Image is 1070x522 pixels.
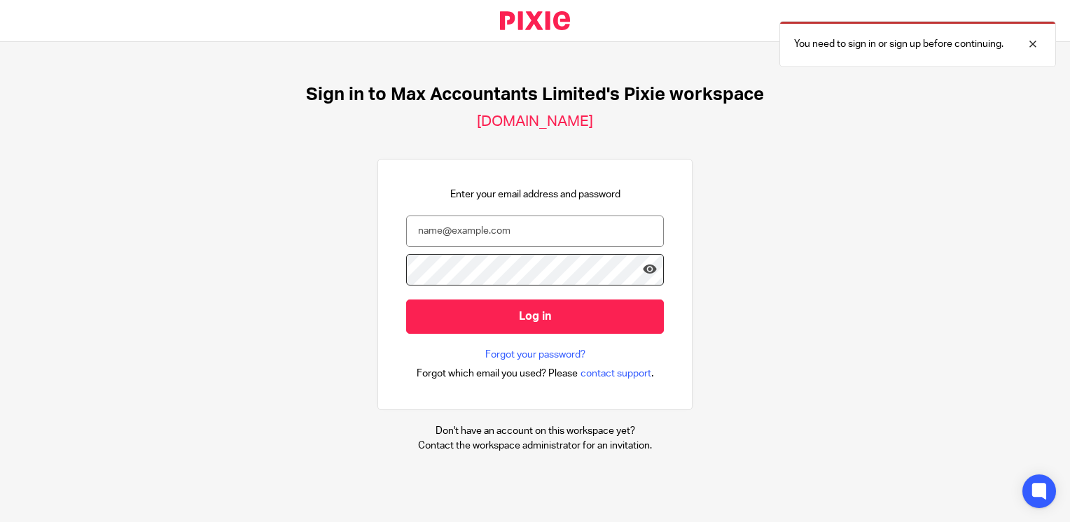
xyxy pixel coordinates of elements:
span: Forgot which email you used? Please [417,367,578,381]
input: Log in [406,299,664,334]
div: . [417,365,654,381]
p: Enter your email address and password [450,188,620,202]
h2: [DOMAIN_NAME] [477,113,593,131]
p: You need to sign in or sign up before continuing. [794,37,1003,51]
h1: Sign in to Max Accountants Limited's Pixie workspace [306,84,764,106]
span: contact support [581,367,651,381]
p: Contact the workspace administrator for an invitation. [418,439,652,453]
input: name@example.com [406,216,664,247]
p: Don't have an account on this workspace yet? [418,424,652,438]
a: Forgot your password? [485,348,585,362]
